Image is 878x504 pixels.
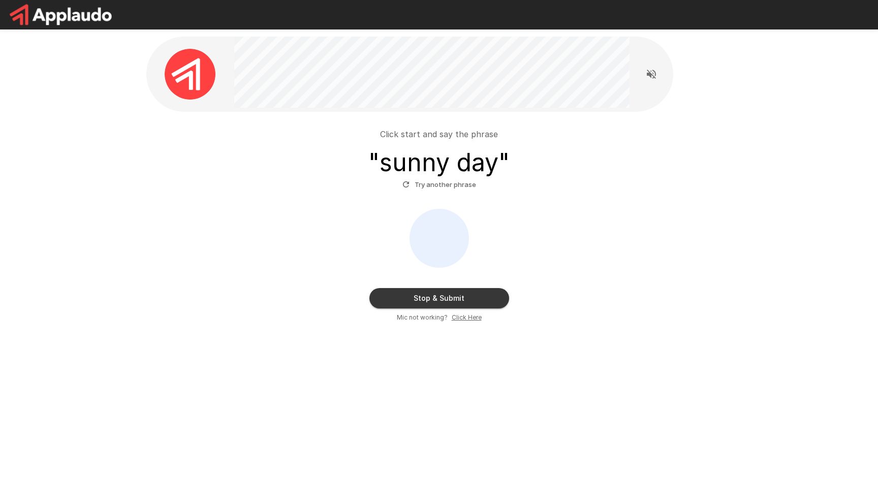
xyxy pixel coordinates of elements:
button: Stop & Submit [369,288,509,308]
img: applaudo_avatar.png [165,49,215,100]
button: Read questions aloud [641,64,662,84]
p: Click start and say the phrase [380,128,498,140]
u: Click Here [452,313,482,321]
button: Try another phrase [400,177,479,193]
h3: " sunny day " [368,148,510,177]
span: Mic not working? [397,312,448,323]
